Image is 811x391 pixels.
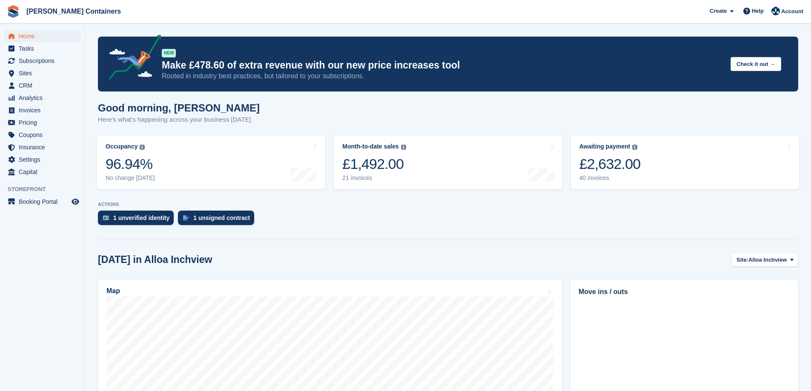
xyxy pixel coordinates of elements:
[736,256,748,264] span: Site:
[19,67,70,79] span: Sites
[401,145,406,150] img: icon-info-grey-7440780725fd019a000dd9b08b2336e03edf1995a4989e88bcd33f0948082b44.svg
[632,145,637,150] img: icon-info-grey-7440780725fd019a000dd9b08b2336e03edf1995a4989e88bcd33f0948082b44.svg
[19,154,70,166] span: Settings
[162,71,724,81] p: Rooted in industry best practices, but tailored to your subscriptions.
[106,287,120,295] h2: Map
[8,185,85,194] span: Storefront
[183,215,189,220] img: contract_signature_icon-13c848040528278c33f63329250d36e43548de30e8caae1d1a13099fd9432cc5.svg
[4,92,80,104] a: menu
[4,141,80,153] a: menu
[102,34,161,83] img: price-adjustments-announcement-icon-8257ccfd72463d97f412b2fc003d46551f7dbcb40ab6d574587a9cd5c0d94...
[97,135,325,189] a: Occupancy 96.94% No change [DATE]
[19,166,70,178] span: Capital
[19,30,70,42] span: Home
[19,43,70,54] span: Tasks
[98,211,178,229] a: 1 unverified identity
[19,129,70,141] span: Coupons
[140,145,145,150] img: icon-info-grey-7440780725fd019a000dd9b08b2336e03edf1995a4989e88bcd33f0948082b44.svg
[19,104,70,116] span: Invoices
[4,154,80,166] a: menu
[19,117,70,128] span: Pricing
[731,57,781,71] button: Check it out →
[23,4,124,18] a: [PERSON_NAME] Containers
[4,196,80,208] a: menu
[19,55,70,67] span: Subscriptions
[4,117,80,128] a: menu
[19,80,70,91] span: CRM
[752,7,764,15] span: Help
[19,92,70,104] span: Analytics
[732,253,798,267] button: Site: Alloa Inchview
[178,211,258,229] a: 1 unsigned contract
[579,143,630,150] div: Awaiting payment
[193,214,250,221] div: 1 unsigned contract
[98,202,798,207] p: ACTIONS
[579,155,641,173] div: £2,632.00
[106,155,155,173] div: 96.94%
[781,7,803,16] span: Account
[19,196,70,208] span: Booking Portal
[342,174,406,182] div: 21 invoices
[98,115,260,125] p: Here's what's happening across your business [DATE]
[4,43,80,54] a: menu
[342,143,398,150] div: Month-to-date sales
[4,129,80,141] a: menu
[4,80,80,91] a: menu
[98,102,260,114] h1: Good morning, [PERSON_NAME]
[162,49,176,57] div: NEW
[771,7,780,15] img: Audra Whitelaw
[19,141,70,153] span: Insurance
[106,174,155,182] div: No change [DATE]
[342,155,406,173] div: £1,492.00
[162,59,724,71] p: Make £478.60 of extra revenue with our new price increases tool
[113,214,169,221] div: 1 unverified identity
[710,7,727,15] span: Create
[4,166,80,178] a: menu
[4,55,80,67] a: menu
[98,254,212,265] h2: [DATE] in Alloa Inchview
[579,287,790,297] h2: Move ins / outs
[4,104,80,116] a: menu
[4,30,80,42] a: menu
[7,5,20,18] img: stora-icon-8386f47178a22dfd0bd8f6a31ec36ba5ce8667c1dd55bd0f319d3a0aa187defe.svg
[106,143,138,150] div: Occupancy
[70,197,80,207] a: Preview store
[334,135,562,189] a: Month-to-date sales £1,492.00 21 invoices
[4,67,80,79] a: menu
[748,256,787,264] span: Alloa Inchview
[579,174,641,182] div: 40 invoices
[571,135,799,189] a: Awaiting payment £2,632.00 40 invoices
[103,215,109,220] img: verify_identity-adf6edd0f0f0b5bbfe63781bf79b02c33cf7c696d77639b501bdc392416b5a36.svg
